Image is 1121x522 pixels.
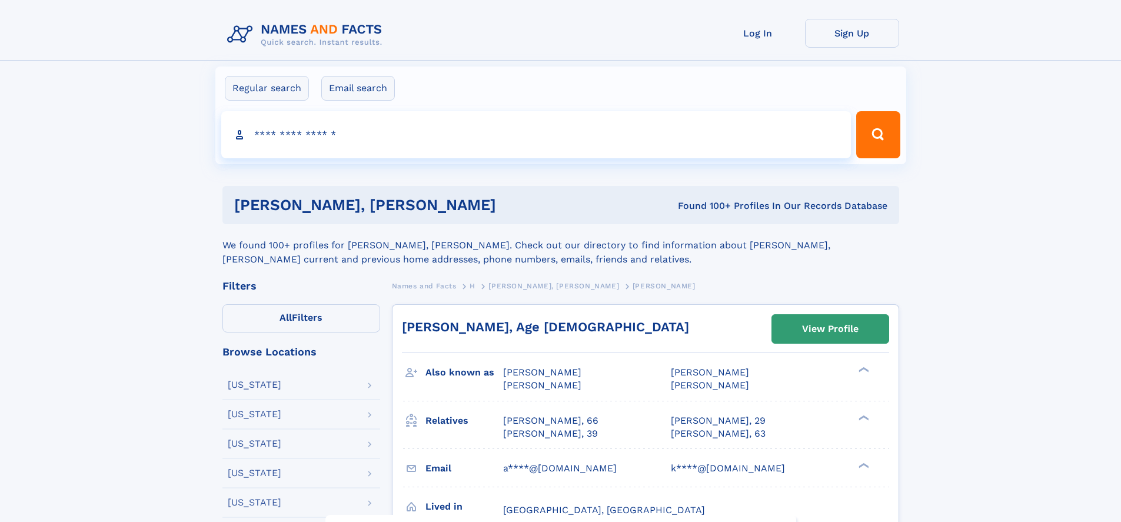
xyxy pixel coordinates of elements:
[856,111,900,158] button: Search Button
[503,427,598,440] a: [PERSON_NAME], 39
[488,282,619,290] span: [PERSON_NAME], [PERSON_NAME]
[856,414,870,421] div: ❯
[856,461,870,469] div: ❯
[222,19,392,51] img: Logo Names and Facts
[321,76,395,101] label: Email search
[425,458,503,478] h3: Email
[772,315,889,343] a: View Profile
[222,224,899,267] div: We found 100+ profiles for [PERSON_NAME], [PERSON_NAME]. Check out our directory to find informat...
[856,366,870,374] div: ❯
[280,312,292,323] span: All
[425,363,503,383] h3: Also known as
[587,200,887,212] div: Found 100+ Profiles In Our Records Database
[671,380,749,391] span: [PERSON_NAME]
[392,278,457,293] a: Names and Facts
[633,282,696,290] span: [PERSON_NAME]
[228,439,281,448] div: [US_STATE]
[711,19,805,48] a: Log In
[228,380,281,390] div: [US_STATE]
[228,498,281,507] div: [US_STATE]
[671,414,766,427] a: [PERSON_NAME], 29
[234,198,587,212] h1: [PERSON_NAME], [PERSON_NAME]
[425,411,503,431] h3: Relatives
[228,468,281,478] div: [US_STATE]
[402,320,689,334] a: [PERSON_NAME], Age [DEMOGRAPHIC_DATA]
[503,414,598,427] a: [PERSON_NAME], 66
[802,315,859,343] div: View Profile
[470,278,475,293] a: H
[425,497,503,517] h3: Lived in
[671,427,766,440] a: [PERSON_NAME], 63
[805,19,899,48] a: Sign Up
[503,504,705,516] span: [GEOGRAPHIC_DATA], [GEOGRAPHIC_DATA]
[222,304,380,333] label: Filters
[222,281,380,291] div: Filters
[222,347,380,357] div: Browse Locations
[503,367,581,378] span: [PERSON_NAME]
[225,76,309,101] label: Regular search
[488,278,619,293] a: [PERSON_NAME], [PERSON_NAME]
[221,111,851,158] input: search input
[470,282,475,290] span: H
[671,367,749,378] span: [PERSON_NAME]
[503,380,581,391] span: [PERSON_NAME]
[228,410,281,419] div: [US_STATE]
